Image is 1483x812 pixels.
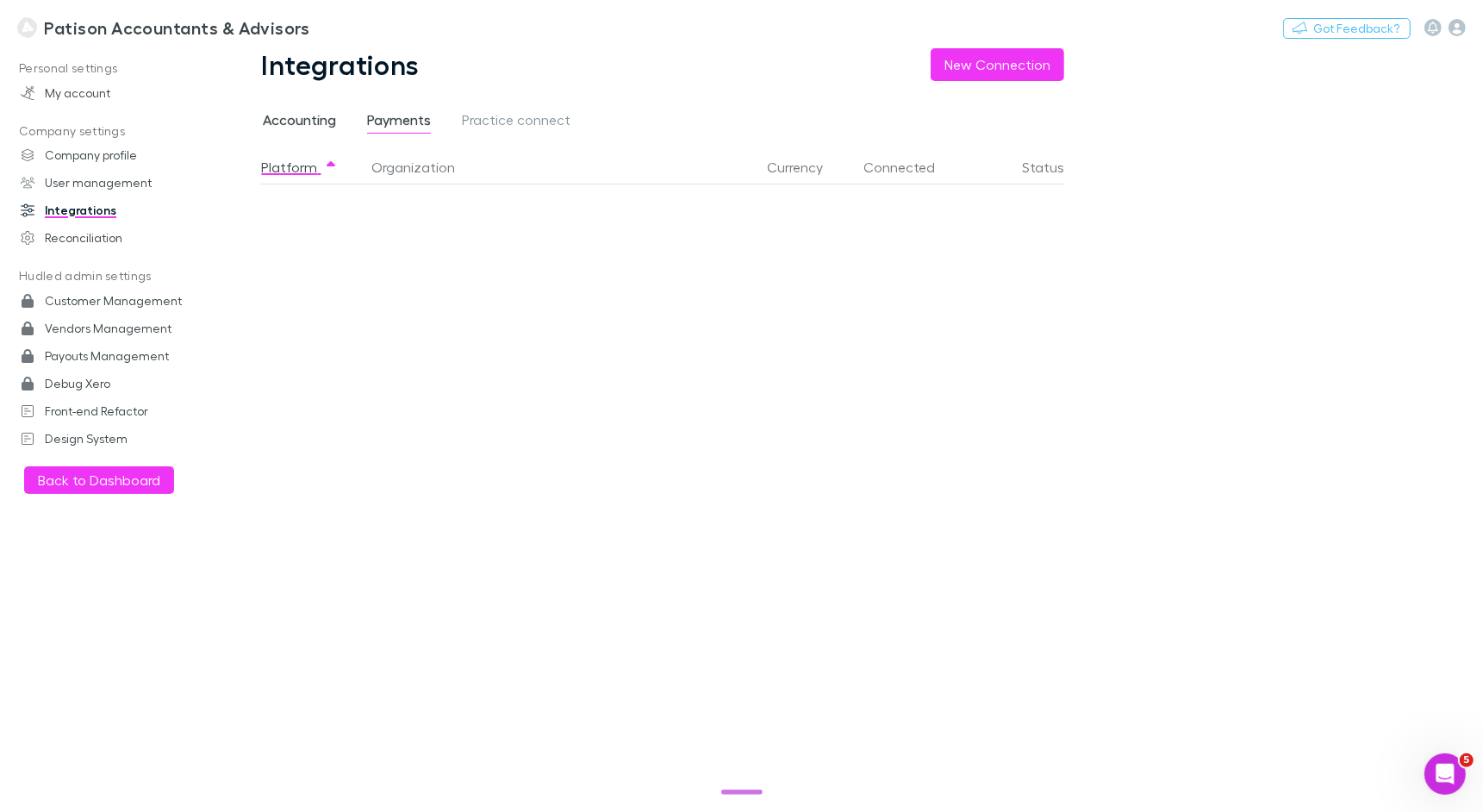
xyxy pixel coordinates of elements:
[3,265,216,287] p: Hudled admin settings
[3,79,216,107] a: My account
[3,370,216,397] a: Debug Xero
[3,287,216,315] a: Customer Management
[1283,18,1411,39] button: Got Feedback?
[367,111,431,134] span: Payments
[3,342,216,370] a: Payouts Management
[1460,753,1474,767] span: 5
[24,466,174,494] button: Back to Dashboard
[7,7,320,48] a: Patison Accountants & Advisors
[462,111,570,134] span: Practice connect
[931,48,1064,81] button: New Connection
[863,150,956,184] button: Connected
[1022,150,1085,184] button: Status
[44,17,309,38] h3: Patison Accountants & Advisors
[3,141,216,169] a: Company profile
[3,121,216,142] p: Company settings
[3,58,216,79] p: Personal settings
[3,224,216,252] a: Reconciliation
[261,48,420,81] h1: Integrations
[767,150,844,184] button: Currency
[263,111,336,134] span: Accounting
[3,425,216,453] a: Design System
[3,197,216,224] a: Integrations
[3,315,216,342] a: Vendors Management
[3,169,216,197] a: User management
[17,17,37,38] img: Patison Accountants & Advisors's Logo
[3,397,216,425] a: Front-end Refactor
[371,150,476,184] button: Organization
[1424,753,1466,795] iframe: Intercom live chat
[261,150,338,184] button: Platform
